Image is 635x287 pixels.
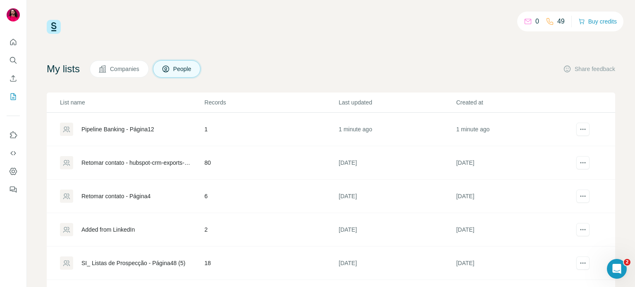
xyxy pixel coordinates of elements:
[81,225,135,234] div: Added from LinkedIn
[7,8,20,21] img: Avatar
[557,17,565,26] p: 49
[338,113,456,146] td: 1 minute ago
[576,156,590,169] button: actions
[7,53,20,68] button: Search
[204,113,339,146] td: 1
[456,98,573,107] p: Created at
[576,123,590,136] button: actions
[578,16,617,27] button: Buy credits
[47,20,61,34] img: Surfe Logo
[535,17,539,26] p: 0
[7,35,20,50] button: Quick start
[576,256,590,270] button: actions
[338,180,456,213] td: [DATE]
[338,247,456,280] td: [DATE]
[7,71,20,86] button: Enrich CSV
[7,146,20,161] button: Use Surfe API
[624,259,630,266] span: 2
[173,65,192,73] span: People
[456,213,573,247] td: [DATE]
[81,125,154,133] div: Pipeline Banking - Página12
[81,259,185,267] div: SI_ Listas de Prospecção - Página48 (5)
[81,192,150,200] div: Retomar contato - Página4
[338,213,456,247] td: [DATE]
[7,89,20,104] button: My lists
[7,128,20,142] button: Use Surfe on LinkedIn
[607,259,627,279] iframe: Intercom live chat
[339,98,455,107] p: Last updated
[204,213,339,247] td: 2
[110,65,140,73] span: Companies
[563,65,615,73] button: Share feedback
[47,62,80,76] h4: My lists
[205,98,338,107] p: Records
[456,146,573,180] td: [DATE]
[576,223,590,236] button: actions
[456,113,573,146] td: 1 minute ago
[81,159,191,167] div: Retomar contato - hubspot-crm-exports-todos-os-contatos-2025-10-06-1
[60,98,204,107] p: List name
[456,180,573,213] td: [DATE]
[338,146,456,180] td: [DATE]
[576,190,590,203] button: actions
[456,247,573,280] td: [DATE]
[7,182,20,197] button: Feedback
[7,164,20,179] button: Dashboard
[204,180,339,213] td: 6
[204,247,339,280] td: 18
[204,146,339,180] td: 80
